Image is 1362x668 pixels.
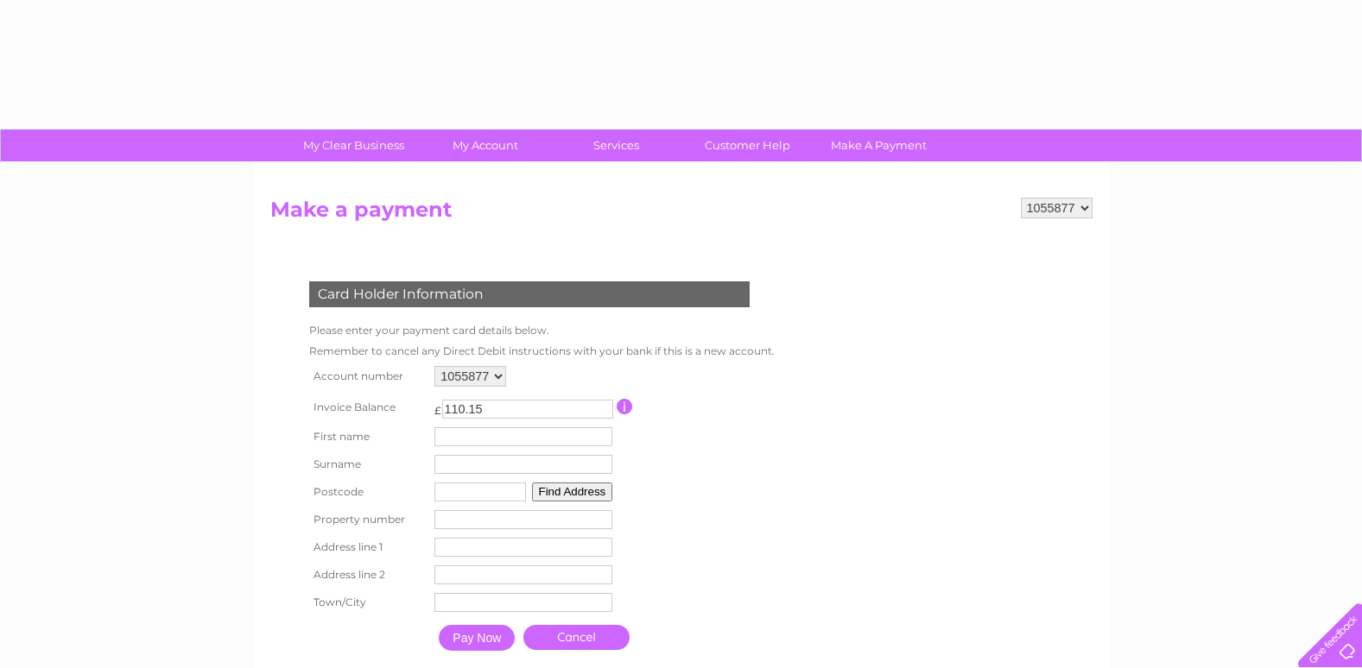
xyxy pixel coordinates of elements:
[305,320,779,341] td: Please enter your payment card details below.
[439,625,515,651] input: Pay Now
[305,341,779,362] td: Remember to cancel any Direct Debit instructions with your bank if this is a new account.
[414,129,556,161] a: My Account
[617,399,633,414] input: Information
[305,451,431,478] th: Surname
[305,561,431,589] th: Address line 2
[305,478,431,506] th: Postcode
[808,129,950,161] a: Make A Payment
[305,589,431,616] th: Town/City
[305,533,431,561] th: Address line 1
[545,129,687,161] a: Services
[523,625,630,650] a: Cancel
[309,281,750,307] div: Card Holder Information
[270,198,1093,230] h2: Make a payment
[305,423,431,451] th: First name
[282,129,425,161] a: My Clear Business
[676,129,819,161] a: Customer Help
[305,506,431,533] th: Property number
[305,391,431,423] th: Invoice Balance
[305,362,431,391] th: Account number
[532,482,613,501] button: Find Address
[434,395,441,417] td: £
